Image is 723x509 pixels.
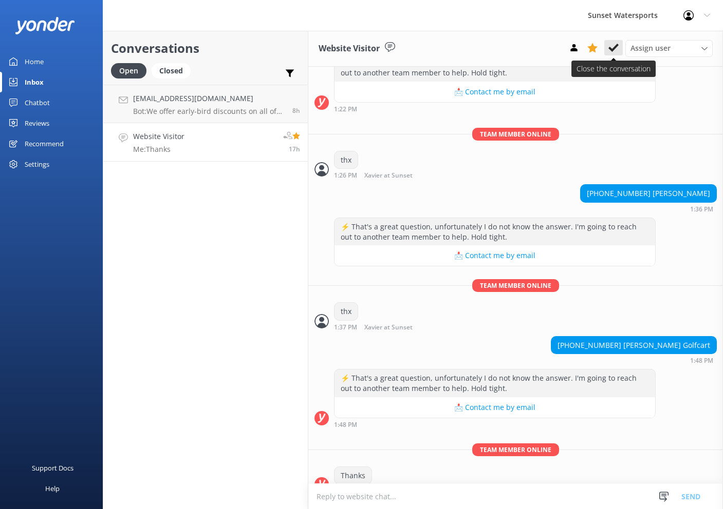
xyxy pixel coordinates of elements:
div: Assign User [625,40,713,56]
div: [PHONE_NUMBER] [PERSON_NAME] [581,185,716,202]
a: Open [111,65,152,76]
h4: Website Visitor [133,131,184,142]
div: Settings [25,154,49,174]
img: yonder-white-logo.png [15,17,75,34]
strong: 1:48 PM [334,422,357,428]
span: 10:23pm 15-Aug-2025 (UTC -05:00) America/Cancun [292,106,300,115]
strong: 1:36 PM [690,206,713,212]
div: 12:48pm 15-Aug-2025 (UTC -05:00) America/Cancun [334,421,656,428]
h4: [EMAIL_ADDRESS][DOMAIN_NAME] [133,93,285,104]
span: Assign user [631,43,671,54]
div: thx [335,151,358,169]
div: 12:22pm 15-Aug-2025 (UTC -05:00) America/Cancun [334,105,656,112]
div: ⚡ That's a great question, unfortunately I do not know the answer. I'm going to reach out to anot... [335,218,655,245]
div: 12:26pm 15-Aug-2025 (UTC -05:00) America/Cancun [334,171,446,179]
a: [EMAIL_ADDRESS][DOMAIN_NAME]Bot:We offer early-bird discounts on all of our morning trips. When y... [103,85,308,123]
div: ⚡ That's a great question, unfortunately I do not know the answer. I'm going to reach out to anot... [335,369,655,397]
div: [PHONE_NUMBER] [PERSON_NAME] Golfcart [551,337,716,354]
span: 01:58pm 15-Aug-2025 (UTC -05:00) America/Cancun [289,145,300,153]
div: ⚡ That's a great question, unfortunately I do not know the answer. I'm going to reach out to anot... [335,54,655,81]
strong: 1:48 PM [690,358,713,364]
div: 12:48pm 15-Aug-2025 (UTC -05:00) America/Cancun [551,357,717,364]
div: Help [45,478,60,499]
div: Home [25,51,44,72]
span: Xavier at Sunset [364,172,413,179]
a: Website VisitorMe:Thanks17h [103,123,308,162]
a: Closed [152,65,196,76]
div: Open [111,63,146,79]
div: Thanks [335,467,372,484]
h2: Conversations [111,38,300,58]
span: Team member online [472,128,559,141]
div: Chatbot [25,92,50,113]
div: Inbox [25,72,44,92]
button: 📩 Contact me by email [335,245,655,266]
div: 12:37pm 15-Aug-2025 (UTC -05:00) America/Cancun [334,323,446,331]
p: Bot: We offer early-bird discounts on all of our morning trips. When you book direct, we guarante... [133,107,285,116]
div: Support Docs [32,458,73,478]
div: Reviews [25,113,49,133]
button: 📩 Contact me by email [335,82,655,102]
span: Xavier at Sunset [364,324,413,331]
div: thx [335,303,358,320]
div: 12:36pm 15-Aug-2025 (UTC -05:00) America/Cancun [580,205,717,212]
strong: 1:26 PM [334,172,357,179]
span: Team member online [472,443,559,456]
div: Recommend [25,133,64,154]
h3: Website Visitor [319,42,380,55]
strong: 1:37 PM [334,324,357,331]
button: 📩 Contact me by email [335,397,655,418]
p: Me: Thanks [133,145,184,154]
div: Closed [152,63,191,79]
span: Team member online [472,279,559,292]
strong: 1:22 PM [334,106,357,112]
